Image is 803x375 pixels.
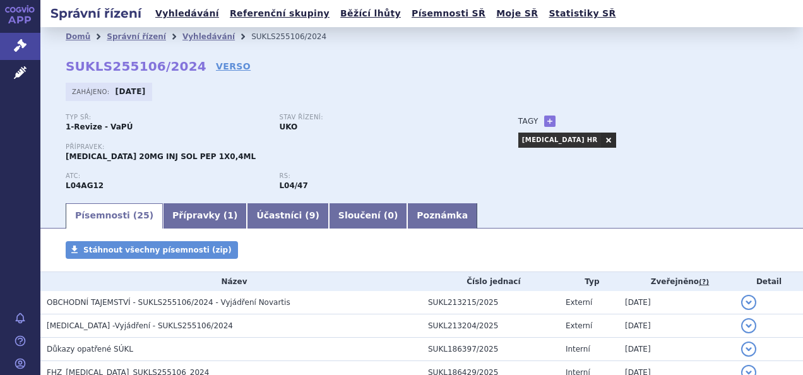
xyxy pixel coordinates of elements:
strong: OFATUMUMAB [66,181,104,190]
th: Detail [735,272,803,291]
p: Přípravek: [66,143,493,151]
span: Externí [566,298,592,307]
td: [DATE] [619,291,735,314]
td: SUKL213215/2025 [422,291,559,314]
a: Účastníci (9) [247,203,328,229]
button: detail [741,342,756,357]
th: Zveřejněno [619,272,735,291]
strong: UKO [279,122,297,131]
a: VERSO [216,60,251,73]
td: [DATE] [619,314,735,338]
span: [MEDICAL_DATA] 20MG INJ SOL PEP 1X0,4ML [66,152,256,161]
abbr: (?) [699,278,709,287]
strong: léčivé přípravky s obsahem léčivé látky ofatumumab (ATC L04AA52) [279,181,307,190]
p: Stav řízení: [279,114,480,121]
th: Název [40,272,422,291]
button: detail [741,318,756,333]
a: Poznámka [407,203,477,229]
li: SUKLS255106/2024 [251,27,343,46]
a: Písemnosti (25) [66,203,163,229]
strong: 1-Revize - VaPÚ [66,122,133,131]
a: Správní řízení [107,32,166,41]
a: Sloučení (0) [329,203,407,229]
span: 9 [309,210,316,220]
td: SUKL186397/2025 [422,338,559,361]
a: + [544,116,556,127]
span: Interní [566,345,590,354]
a: Domů [66,32,90,41]
a: Statistiky SŘ [545,5,619,22]
h2: Správní řízení [40,4,152,22]
a: Vyhledávání [152,5,223,22]
span: 25 [137,210,149,220]
td: SUKL213204/2025 [422,314,559,338]
th: Číslo jednací [422,272,559,291]
p: ATC: [66,172,266,180]
th: Typ [559,272,619,291]
p: RS: [279,172,480,180]
span: Externí [566,321,592,330]
td: [DATE] [619,338,735,361]
a: [MEDICAL_DATA] HR [518,133,601,148]
span: Zahájeno: [72,86,112,97]
span: 0 [388,210,394,220]
a: Moje SŘ [492,5,542,22]
span: 1 [227,210,234,220]
a: Referenční skupiny [226,5,333,22]
a: Stáhnout všechny písemnosti (zip) [66,241,238,259]
strong: [DATE] [116,87,146,96]
span: Ofatumumab -Vyjádření - SUKLS255106/2024 [47,321,233,330]
a: Písemnosti SŘ [408,5,489,22]
span: Stáhnout všechny písemnosti (zip) [83,246,232,254]
h3: Tagy [518,114,538,129]
strong: SUKLS255106/2024 [66,59,206,74]
a: Přípravky (1) [163,203,247,229]
button: detail [741,295,756,310]
span: Důkazy opatřené SÚKL [47,345,133,354]
p: Typ SŘ: [66,114,266,121]
a: Vyhledávání [182,32,235,41]
a: Běžící lhůty [336,5,405,22]
span: OBCHODNÍ TAJEMSTVÍ - SUKLS255106/2024 - Vyjádření Novartis [47,298,290,307]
